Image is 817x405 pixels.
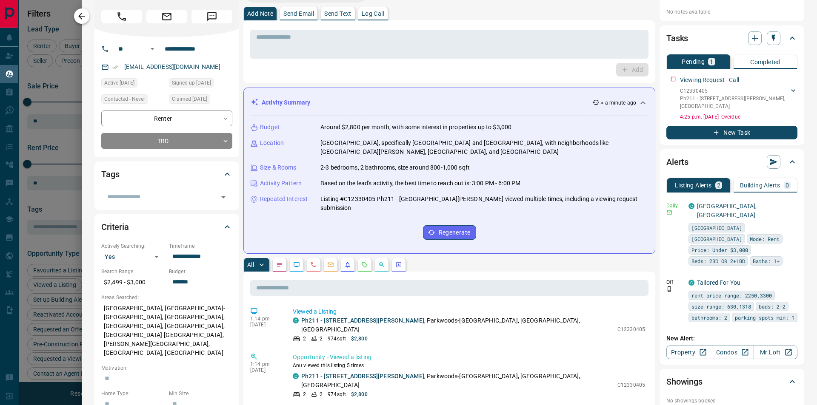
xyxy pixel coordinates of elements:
span: Contacted - Never [104,95,145,103]
div: Wed Sep 03 2025 [169,94,232,106]
p: 2 [320,391,323,398]
p: C12330405 [617,381,645,389]
h2: Tags [101,167,119,181]
button: Regenerate [423,225,476,240]
div: Wed Sep 03 2025 [169,78,232,90]
span: Price: Under $3,000 [691,246,748,254]
p: Budget [260,123,280,132]
span: Active [DATE] [104,79,134,87]
a: Property [666,346,710,359]
p: Timeframe: [169,242,232,250]
p: Min Size: [169,390,232,397]
span: Beds: 2BD OR 2+1BD [691,257,745,265]
p: Completed [750,59,780,65]
span: Message [191,10,232,23]
svg: Emails [327,261,334,268]
span: Baths: 1+ [753,257,780,265]
p: Budget: [169,268,232,275]
p: $2,800 [351,391,368,398]
p: Listing #C12330405 Ph211 - [GEOGRAPHIC_DATA][PERSON_NAME] viewed multiple times, including a view... [320,195,648,212]
span: Call [101,10,142,23]
span: Mode: Rent [750,235,780,243]
p: Activity Summary [262,98,310,107]
div: Renter [101,110,232,126]
p: Building Alerts [740,182,780,188]
p: Ph211 - [STREET_ADDRESS][PERSON_NAME] , [GEOGRAPHIC_DATA] [680,95,789,110]
svg: Email Verified [112,64,118,70]
div: C12330405Ph211 - [STREET_ADDRESS][PERSON_NAME],[GEOGRAPHIC_DATA] [680,85,797,112]
span: Signed up [DATE] [172,79,211,87]
div: Tags [101,164,232,184]
p: , Parkwoods-[GEOGRAPHIC_DATA], [GEOGRAPHIC_DATA], [GEOGRAPHIC_DATA] [301,316,613,334]
p: C12330405 [617,326,645,333]
svg: Calls [310,261,317,268]
span: [GEOGRAPHIC_DATA] [691,224,742,232]
p: Actively Searching: [101,242,165,250]
button: Open [147,44,157,54]
p: All [247,262,254,268]
p: Add Note [247,11,273,17]
h2: Alerts [666,155,688,169]
p: < a minute ago [601,99,636,107]
p: C12330405 [680,87,789,95]
p: Size & Rooms [260,163,297,172]
a: [GEOGRAPHIC_DATA], [GEOGRAPHIC_DATA] [697,203,757,218]
p: 4:25 p.m. [DATE] - Overdue [680,113,797,121]
div: Alerts [666,152,797,172]
div: condos.ca [293,373,299,379]
p: 2 [717,182,720,188]
div: condos.ca [688,280,694,286]
p: Daily [666,202,683,210]
p: Motivation: [101,364,232,372]
p: $2,800 [351,335,368,343]
p: 974 sqft [328,335,346,343]
p: No showings booked [666,397,797,405]
svg: Lead Browsing Activity [293,261,300,268]
p: Send Email [283,11,314,17]
p: Send Text [324,11,351,17]
p: Based on the lead's activity, the best time to reach out is: 3:00 PM - 6:00 PM [320,179,520,188]
p: [GEOGRAPHIC_DATA], [GEOGRAPHIC_DATA]-[GEOGRAPHIC_DATA], [GEOGRAPHIC_DATA], [GEOGRAPHIC_DATA], [GE... [101,301,232,360]
p: 0 [786,182,789,188]
a: Ph211 - [STREET_ADDRESS][PERSON_NAME] [301,373,424,380]
p: 2 [303,335,306,343]
div: TBD [101,133,232,149]
p: 2-3 bedrooms, 2 bathrooms, size around 800-1,000 sqft [320,163,470,172]
div: condos.ca [688,203,694,209]
h2: Showings [666,375,703,388]
a: Mr.Loft [754,346,797,359]
a: [EMAIL_ADDRESS][DOMAIN_NAME] [124,63,220,70]
p: Activity Pattern [260,179,302,188]
p: Viewed a Listing [293,307,645,316]
p: Home Type: [101,390,165,397]
span: Email [146,10,187,23]
span: beds: 2-2 [759,302,786,311]
p: No notes available [666,8,797,16]
a: Tailored For You [697,279,740,286]
p: 1:14 pm [250,361,280,367]
p: [DATE] [250,367,280,373]
p: Repeated Interest [260,195,308,204]
p: 1 [710,59,713,65]
p: Log Call [362,11,384,17]
p: 2 [320,335,323,343]
svg: Email [666,210,672,215]
p: $2,499 - $3,000 [101,275,165,289]
span: parking spots min: 1 [735,313,794,322]
span: [GEOGRAPHIC_DATA] [691,235,742,243]
div: Wed Sep 10 2025 [101,78,165,90]
span: Claimed [DATE] [172,95,207,103]
p: , Parkwoods-[GEOGRAPHIC_DATA], [GEOGRAPHIC_DATA], [GEOGRAPHIC_DATA] [301,372,613,390]
svg: Push Notification Only [666,286,672,292]
p: Pending [682,59,705,65]
span: rent price range: 2250,3300 [691,291,772,300]
p: Off [666,278,683,286]
p: Opportunity - Viewed a listing [293,353,645,362]
h2: Criteria [101,220,129,234]
div: Criteria [101,217,232,237]
p: 2 [303,391,306,398]
div: Showings [666,371,797,392]
button: Open [217,191,229,203]
p: Listing Alerts [675,182,712,188]
p: Viewing Request - Call [680,76,739,85]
